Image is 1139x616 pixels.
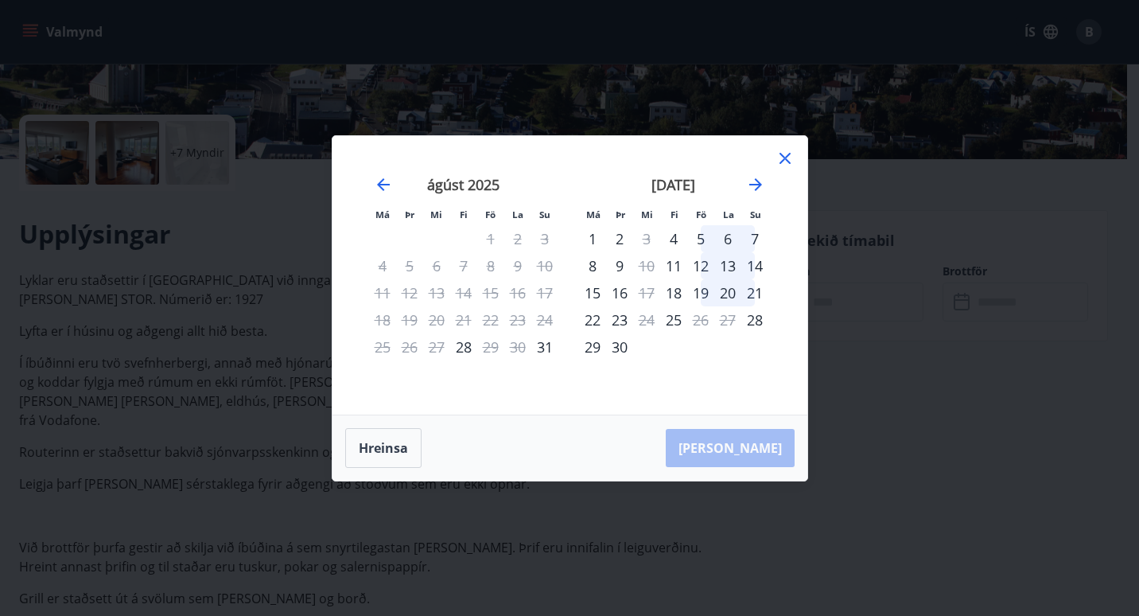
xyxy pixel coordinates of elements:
div: 13 [714,252,741,279]
td: Not available. miðvikudagur, 6. ágúst 2025 [423,252,450,279]
td: Choose fimmtudagur, 18. september 2025 as your check-in date. It’s available. [660,279,687,306]
td: Not available. sunnudagur, 3. ágúst 2025 [531,225,558,252]
div: 1 [579,225,606,252]
td: Not available. föstudagur, 15. ágúst 2025 [477,279,504,306]
td: Not available. laugardagur, 9. ágúst 2025 [504,252,531,279]
td: Not available. föstudagur, 1. ágúst 2025 [477,225,504,252]
div: 14 [741,252,768,279]
small: Mi [430,209,442,220]
div: Aðeins innritun í boði [450,333,477,361]
td: Choose mánudagur, 15. september 2025 as your check-in date. It’s available. [579,279,606,306]
div: 7 [741,225,768,252]
td: Choose þriðjudagur, 23. september 2025 as your check-in date. It’s available. [606,306,633,333]
div: Aðeins innritun í boði [660,225,687,252]
td: Choose þriðjudagur, 30. september 2025 as your check-in date. It’s available. [606,333,633,361]
td: Choose laugardagur, 20. september 2025 as your check-in date. It’s available. [714,279,741,306]
td: Not available. miðvikudagur, 17. september 2025 [633,279,660,306]
td: Choose föstudagur, 12. september 2025 as your check-in date. It’s available. [687,252,714,279]
td: Choose þriðjudagur, 9. september 2025 as your check-in date. It’s available. [606,252,633,279]
td: Not available. laugardagur, 27. september 2025 [714,306,741,333]
td: Choose mánudagur, 1. september 2025 as your check-in date. It’s available. [579,225,606,252]
div: 21 [741,279,768,306]
div: Aðeins útritun í boði [633,279,660,306]
div: 23 [606,306,633,333]
div: 30 [606,333,633,361]
div: Aðeins útritun í boði [633,225,660,252]
td: Choose laugardagur, 13. september 2025 as your check-in date. It’s available. [714,252,741,279]
div: 29 [579,333,606,361]
div: Move backward to switch to the previous month. [374,175,393,194]
div: 16 [606,279,633,306]
td: Choose laugardagur, 6. september 2025 as your check-in date. It’s available. [714,225,741,252]
div: Calendar [352,155,788,396]
td: Not available. miðvikudagur, 20. ágúst 2025 [423,306,450,333]
td: Not available. laugardagur, 23. ágúst 2025 [504,306,531,333]
div: Move forward to switch to the next month. [746,175,765,194]
small: Má [586,209,601,220]
td: Choose sunnudagur, 7. september 2025 as your check-in date. It’s available. [741,225,768,252]
div: Aðeins innritun í boði [660,306,687,333]
td: Choose sunnudagur, 14. september 2025 as your check-in date. It’s available. [741,252,768,279]
td: Choose sunnudagur, 21. september 2025 as your check-in date. It’s available. [741,279,768,306]
td: Choose fimmtudagur, 11. september 2025 as your check-in date. It’s available. [660,252,687,279]
div: 19 [687,279,714,306]
td: Choose þriðjudagur, 2. september 2025 as your check-in date. It’s available. [606,225,633,252]
td: Not available. föstudagur, 26. september 2025 [687,306,714,333]
td: Not available. laugardagur, 16. ágúst 2025 [504,279,531,306]
button: Hreinsa [345,428,422,468]
td: Not available. fimmtudagur, 14. ágúst 2025 [450,279,477,306]
td: Choose fimmtudagur, 28. ágúst 2025 as your check-in date. It’s available. [450,333,477,361]
div: 2 [606,225,633,252]
small: Fö [485,209,496,220]
td: Choose föstudagur, 5. september 2025 as your check-in date. It’s available. [687,225,714,252]
td: Not available. föstudagur, 29. ágúst 2025 [477,333,504,361]
td: Not available. laugardagur, 2. ágúst 2025 [504,225,531,252]
strong: ágúst 2025 [427,175,500,194]
td: Not available. sunnudagur, 17. ágúst 2025 [531,279,558,306]
div: 22 [579,306,606,333]
td: Not available. miðvikudagur, 24. september 2025 [633,306,660,333]
td: Choose sunnudagur, 31. ágúst 2025 as your check-in date. It’s available. [531,333,558,361]
div: 9 [606,252,633,279]
small: La [512,209,523,220]
strong: [DATE] [651,175,695,194]
div: 15 [579,279,606,306]
small: Má [375,209,390,220]
small: La [723,209,734,220]
td: Not available. þriðjudagur, 12. ágúst 2025 [396,279,423,306]
td: Not available. mánudagur, 18. ágúst 2025 [369,306,396,333]
small: Þr [616,209,625,220]
td: Choose mánudagur, 8. september 2025 as your check-in date. It’s available. [579,252,606,279]
td: Not available. þriðjudagur, 26. ágúst 2025 [396,333,423,361]
div: Aðeins innritun í boði [660,252,687,279]
td: Not available. fimmtudagur, 7. ágúst 2025 [450,252,477,279]
div: 20 [714,279,741,306]
td: Not available. miðvikudagur, 10. september 2025 [633,252,660,279]
td: Not available. miðvikudagur, 27. ágúst 2025 [423,333,450,361]
small: Su [750,209,761,220]
small: Þr [405,209,414,220]
td: Not available. þriðjudagur, 19. ágúst 2025 [396,306,423,333]
td: Not available. sunnudagur, 10. ágúst 2025 [531,252,558,279]
td: Not available. fimmtudagur, 21. ágúst 2025 [450,306,477,333]
td: Not available. föstudagur, 22. ágúst 2025 [477,306,504,333]
td: Not available. miðvikudagur, 3. september 2025 [633,225,660,252]
div: Aðeins útritun í boði [633,252,660,279]
td: Not available. mánudagur, 25. ágúst 2025 [369,333,396,361]
td: Choose sunnudagur, 28. september 2025 as your check-in date. It’s available. [741,306,768,333]
td: Choose fimmtudagur, 25. september 2025 as your check-in date. It’s available. [660,306,687,333]
td: Not available. sunnudagur, 24. ágúst 2025 [531,306,558,333]
div: Aðeins útritun í boði [477,333,504,361]
td: Choose mánudagur, 22. september 2025 as your check-in date. It’s available. [579,306,606,333]
div: Aðeins útritun í boði [633,306,660,333]
div: 12 [687,252,714,279]
td: Not available. mánudagur, 4. ágúst 2025 [369,252,396,279]
small: Fi [671,209,678,220]
div: 8 [579,252,606,279]
div: Aðeins innritun í boði [741,306,768,333]
td: Not available. þriðjudagur, 5. ágúst 2025 [396,252,423,279]
div: 6 [714,225,741,252]
div: 5 [687,225,714,252]
small: Fi [460,209,468,220]
small: Fö [696,209,706,220]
